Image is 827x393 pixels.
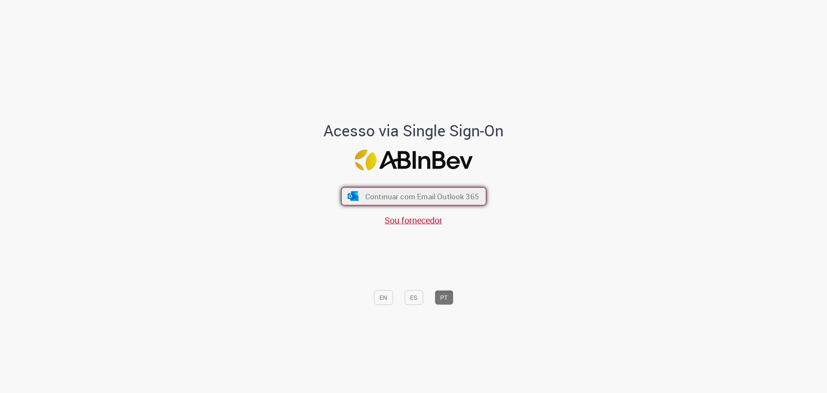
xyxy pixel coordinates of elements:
button: ícone Azure/Microsoft 360 Continuar com Email Outlook 365 [341,187,486,205]
button: PT [435,290,453,305]
img: ícone Azure/Microsoft 360 [347,192,359,201]
a: Sou fornecedor [385,214,442,226]
button: EN [374,290,393,305]
span: Continuar com Email Outlook 365 [365,191,479,201]
img: Logo ABInBev [354,149,473,170]
button: ES [404,290,423,305]
h1: Acesso via Single Sign-On [294,122,533,139]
